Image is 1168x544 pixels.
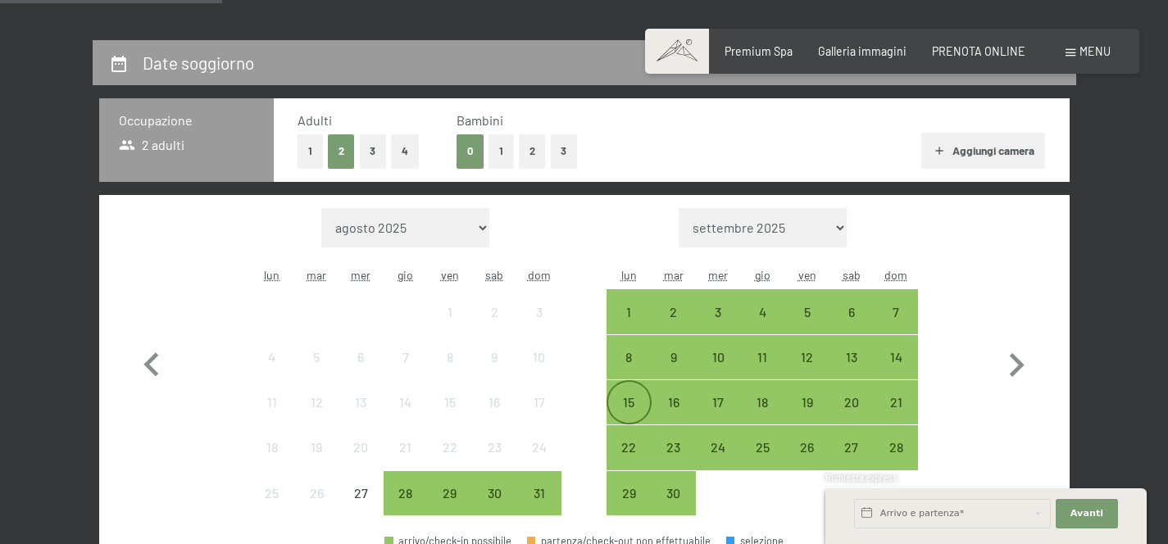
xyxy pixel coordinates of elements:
div: arrivo/check-in non effettuabile [516,380,561,424]
div: arrivo/check-in possibile [607,289,651,333]
div: arrivo/check-in possibile [696,289,740,333]
button: Mese successivo [993,208,1040,516]
div: arrivo/check-in possibile [874,289,918,333]
div: 6 [340,351,381,392]
div: arrivo/check-in non effettuabile [294,471,339,515]
div: Mon Sep 08 2025 [607,335,651,379]
div: 18 [252,441,293,482]
div: 9 [653,351,694,392]
abbr: venerdì [441,268,459,282]
div: arrivo/check-in non effettuabile [250,335,294,379]
div: Sat Sep 27 2025 [829,425,874,469]
div: arrivo/check-in non effettuabile [516,335,561,379]
div: Sun Sep 21 2025 [874,380,918,424]
div: Thu Aug 07 2025 [384,335,428,379]
div: 23 [474,441,515,482]
div: 21 [875,396,916,437]
div: Mon Sep 22 2025 [607,425,651,469]
div: 29 [608,487,649,528]
div: 21 [385,441,426,482]
div: Mon Sep 29 2025 [607,471,651,515]
div: arrivo/check-in non effettuabile [294,425,339,469]
div: 15 [429,396,470,437]
div: 24 [518,441,559,482]
div: Thu Sep 11 2025 [740,335,784,379]
div: Sun Sep 28 2025 [874,425,918,469]
div: arrivo/check-in possibile [829,289,874,333]
div: Wed Aug 13 2025 [339,380,383,424]
div: arrivo/check-in non effettuabile [516,425,561,469]
div: arrivo/check-in possibile [784,380,829,424]
div: Wed Aug 20 2025 [339,425,383,469]
div: 8 [608,351,649,392]
div: 31 [518,487,559,528]
div: arrivo/check-in non effettuabile [472,289,516,333]
abbr: giovedì [755,268,770,282]
div: Sun Aug 10 2025 [516,335,561,379]
div: arrivo/check-in non effettuabile [339,335,383,379]
span: Menu [1079,44,1111,58]
div: Wed Sep 17 2025 [696,380,740,424]
div: Fri Aug 15 2025 [428,380,472,424]
div: Sat Aug 23 2025 [472,425,516,469]
a: Galleria immagini [818,44,907,58]
div: Sat Sep 06 2025 [829,289,874,333]
div: arrivo/check-in possibile [652,380,696,424]
div: 22 [429,441,470,482]
div: arrivo/check-in non effettuabile [294,335,339,379]
div: Thu Aug 28 2025 [384,471,428,515]
button: Avanti [1056,499,1118,528]
div: arrivo/check-in possibile [874,380,918,424]
div: arrivo/check-in non effettuabile [472,425,516,469]
div: arrivo/check-in possibile [874,425,918,469]
div: arrivo/check-in possibile [652,335,696,379]
div: 2 [474,306,515,347]
div: Sat Aug 09 2025 [472,335,516,379]
div: Wed Sep 03 2025 [696,289,740,333]
div: arrivo/check-in possibile [740,425,784,469]
div: 27 [340,487,381,528]
div: Thu Aug 21 2025 [384,425,428,469]
div: Sun Aug 24 2025 [516,425,561,469]
div: Mon Aug 04 2025 [250,335,294,379]
div: 7 [875,306,916,347]
div: 5 [786,306,827,347]
div: arrivo/check-in non effettuabile [250,380,294,424]
button: Mese precedente [128,208,175,516]
div: arrivo/check-in possibile [784,335,829,379]
div: Fri Sep 12 2025 [784,335,829,379]
div: 3 [698,306,739,347]
div: 18 [742,396,783,437]
div: 5 [296,351,337,392]
button: 3 [360,134,387,168]
div: Wed Aug 27 2025 [339,471,383,515]
div: 1 [429,306,470,347]
div: arrivo/check-in possibile [652,425,696,469]
span: Adulti [298,112,332,128]
abbr: lunedì [621,268,637,282]
div: arrivo/check-in possibile [784,289,829,333]
div: Sat Aug 16 2025 [472,380,516,424]
div: 25 [252,487,293,528]
div: 4 [742,306,783,347]
div: Fri Sep 19 2025 [784,380,829,424]
div: arrivo/check-in possibile [472,471,516,515]
div: Mon Aug 18 2025 [250,425,294,469]
button: 2 [328,134,355,168]
div: Fri Sep 26 2025 [784,425,829,469]
div: 8 [429,351,470,392]
div: Tue Aug 26 2025 [294,471,339,515]
div: arrivo/check-in non effettuabile [384,335,428,379]
div: arrivo/check-in possibile [428,471,472,515]
div: 25 [742,441,783,482]
abbr: mercoledì [351,268,370,282]
abbr: martedì [664,268,684,282]
div: arrivo/check-in possibile [829,425,874,469]
div: 1 [608,306,649,347]
div: 30 [474,487,515,528]
abbr: martedì [307,268,326,282]
div: Wed Sep 10 2025 [696,335,740,379]
div: Tue Sep 30 2025 [652,471,696,515]
div: Mon Sep 15 2025 [607,380,651,424]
